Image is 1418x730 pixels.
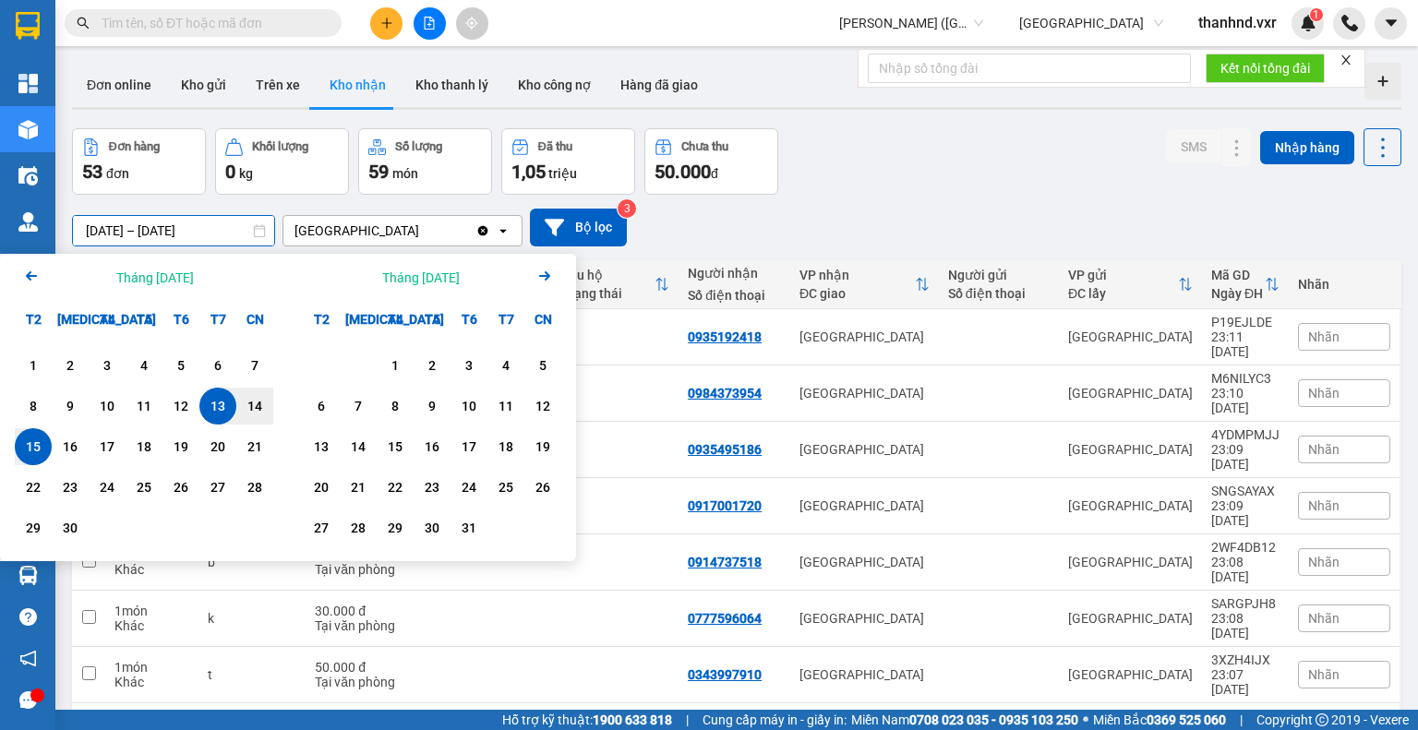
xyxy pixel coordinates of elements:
div: Choose Thứ Năm, tháng 09 25 2025. It's available. [126,469,162,506]
div: 28 [242,476,268,498]
div: 28 [345,517,371,539]
img: icon-new-feature [1300,15,1316,31]
div: 23:09 [DATE] [1211,498,1280,528]
input: Select a date range. [73,216,274,245]
div: Choose Chủ Nhật, tháng 09 21 2025. It's available. [236,428,273,465]
div: 0984373954 [688,386,762,401]
div: 0914737518 [688,555,762,569]
div: 0935192418 [688,329,762,344]
div: Choose Thứ Ba, tháng 10 14 2025. It's available. [340,428,377,465]
div: Đơn hàng [109,140,160,153]
div: Khác [114,618,189,633]
span: 59 [368,161,389,183]
div: 0935495186 [688,442,762,457]
div: 5 [168,354,194,377]
div: 23 [419,476,445,498]
span: Miền Bắc [1093,710,1226,730]
div: Choose Chủ Nhật, tháng 09 28 2025. It's available. [236,469,273,506]
div: 16 [419,436,445,458]
div: [GEOGRAPHIC_DATA] [799,498,930,513]
div: Choose Thứ Tư, tháng 10 15 2025. It's available. [377,428,414,465]
div: Tạo kho hàng mới [1364,63,1401,100]
div: 25 [131,476,157,498]
div: 25 [493,476,519,498]
div: 1 [382,354,408,377]
div: Choose Thứ Hai, tháng 09 29 2025. It's available. [15,509,52,546]
div: Choose Thứ Tư, tháng 10 29 2025. It's available. [377,509,414,546]
div: Choose Thứ Hai, tháng 10 27 2025. It's available. [303,509,340,546]
div: T7 [199,301,236,338]
div: 24 [456,476,482,498]
div: Choose Chủ Nhật, tháng 10 19 2025. It's available. [524,428,561,465]
svg: open [496,223,511,238]
div: [GEOGRAPHIC_DATA] [294,221,419,240]
div: 12 [168,395,194,417]
strong: 0369 525 060 [1147,712,1226,727]
div: 22 [20,476,46,498]
div: Choose Thứ Sáu, tháng 10 17 2025. It's available. [451,428,487,465]
span: Cung cấp máy in - giấy in: [703,710,847,730]
div: [GEOGRAPHIC_DATA] [1068,498,1193,513]
div: 3 [456,354,482,377]
div: 17 [94,436,120,458]
button: Nhập hàng [1260,131,1354,164]
span: triệu [548,166,577,181]
img: dashboard-icon [18,74,38,93]
button: Bộ lọc [530,209,627,246]
div: 7 [345,395,371,417]
div: 19 [530,436,556,458]
div: Khác [114,675,189,689]
div: 11 [493,395,519,417]
div: 2 [419,354,445,377]
div: 14 [345,436,371,458]
div: 3 [94,354,120,377]
div: Choose Thứ Năm, tháng 09 18 2025. It's available. [126,428,162,465]
div: CN [236,301,273,338]
div: 12 [530,395,556,417]
div: 15 [382,436,408,458]
input: Tìm tên, số ĐT hoặc mã đơn [102,13,319,33]
span: message [19,691,37,709]
div: Choose Thứ Năm, tháng 10 23 2025. It's available. [414,469,451,506]
div: VP gửi [1068,268,1178,282]
button: Kết nối tổng đài [1206,54,1325,83]
button: Đơn online [72,63,166,107]
span: notification [19,650,37,667]
button: Chưa thu50.000đ [644,128,778,195]
button: Kho công nợ [503,63,606,107]
span: Nhãn [1308,667,1340,682]
div: Người gửi [948,268,1050,282]
th: Toggle SortBy [552,260,679,309]
div: Choose Thứ Hai, tháng 09 8 2025. It's available. [15,388,52,425]
div: Tại văn phòng [315,618,416,633]
div: Choose Thứ Ba, tháng 09 9 2025. It's available. [52,388,89,425]
div: ĐC lấy [1068,286,1178,301]
div: T6 [162,301,199,338]
span: 1,05 [511,161,546,183]
div: 26 [530,476,556,498]
div: b [208,555,297,569]
div: 4YDMPMJJ [1211,427,1280,442]
div: 20 [205,436,231,458]
button: file-add [414,7,446,40]
span: kg [239,166,253,181]
svg: Clear value [475,223,490,238]
div: 15 [20,436,46,458]
div: Choose Thứ Sáu, tháng 09 5 2025. It's available. [162,347,199,384]
div: T7 [487,301,524,338]
div: T5 [126,301,162,338]
div: 0343997910 [688,667,762,682]
div: Choose Thứ Ba, tháng 09 16 2025. It's available. [52,428,89,465]
span: Nhãn [1308,498,1340,513]
span: copyright [1316,713,1328,726]
div: 9 [419,395,445,417]
span: Kim Liên (Đà Nẵng) [839,9,983,37]
sup: 3 [618,199,636,218]
div: M6NILYC3 [1211,371,1280,386]
th: Toggle SortBy [790,260,939,309]
div: [GEOGRAPHIC_DATA] [1068,329,1193,344]
button: Kho thanh lý [401,63,503,107]
div: Choose Thứ Năm, tháng 10 2 2025. It's available. [414,347,451,384]
button: Hàng đã giao [606,63,713,107]
div: Choose Chủ Nhật, tháng 10 12 2025. It's available. [524,388,561,425]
